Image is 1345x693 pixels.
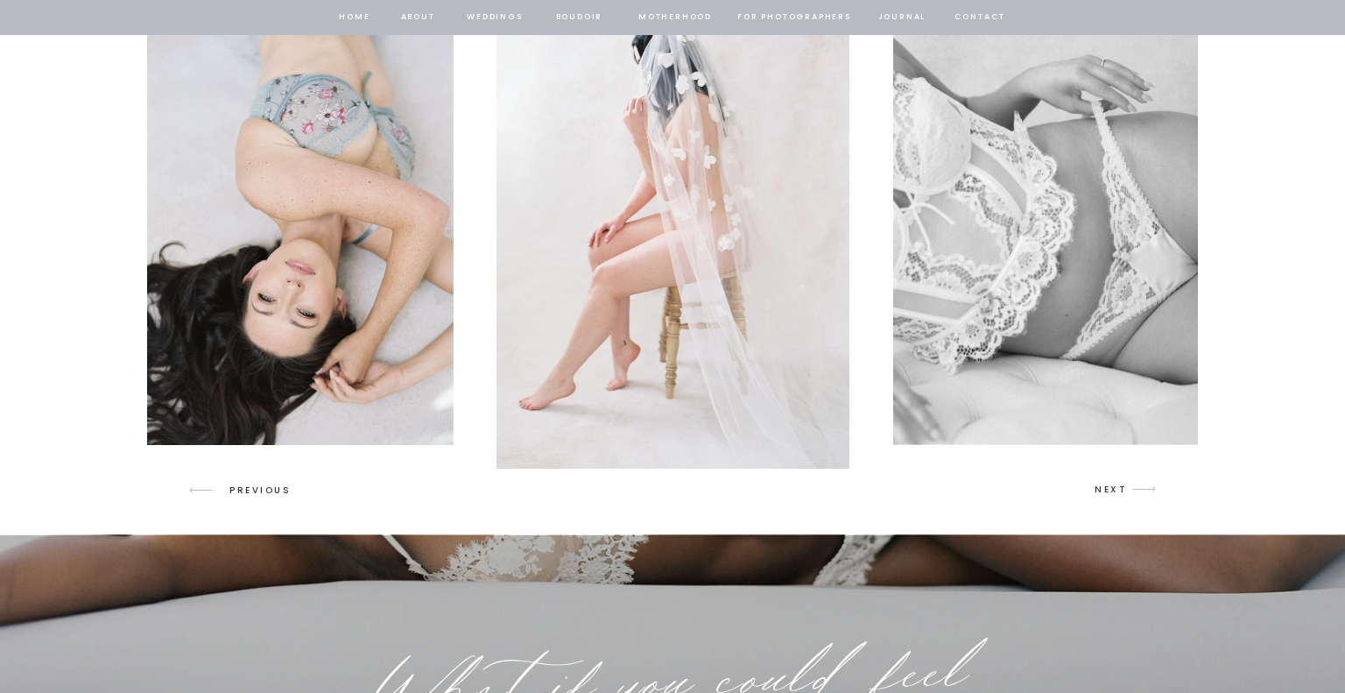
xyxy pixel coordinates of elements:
[554,10,604,25] a: BOUDOIR
[737,10,851,25] a: for photographers
[135,13,452,444] img: Woman looks at camera while lying on the floor in floral lingerie a portrait taken by seattle bou...
[338,10,371,25] a: home
[229,483,297,499] p: PREVIOUS
[465,10,525,25] a: Weddings
[875,10,929,25] a: journal
[399,10,436,25] a: about
[1095,482,1128,498] p: NEXT
[893,13,1216,444] img: black and white photo of woman in white bridal boudoir lace set showcasing seattle boudoir photog...
[952,10,1008,25] a: contact
[638,10,711,25] a: Motherhood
